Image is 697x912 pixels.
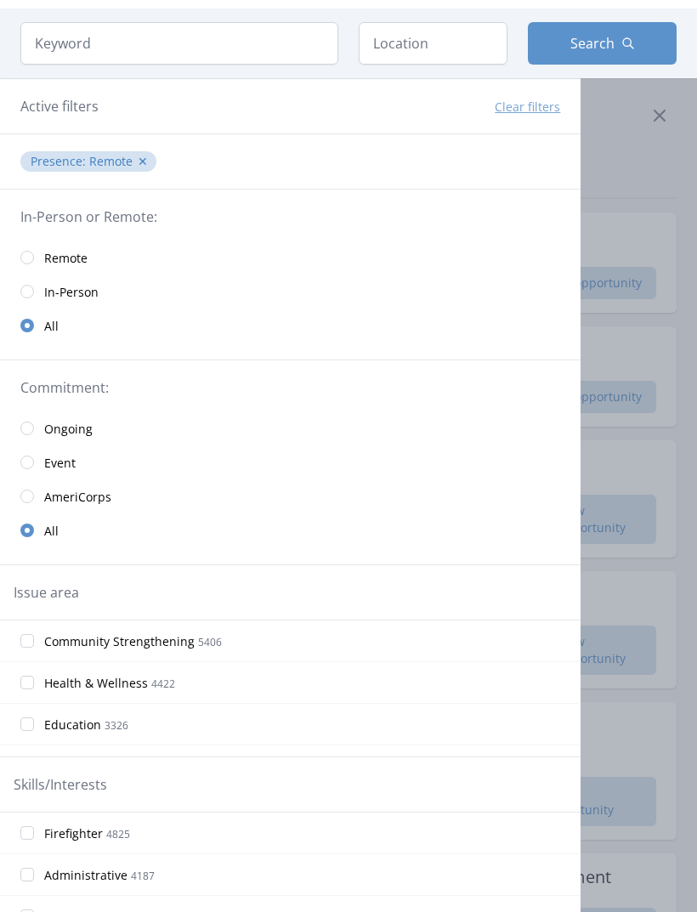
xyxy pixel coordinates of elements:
[105,718,128,733] span: 3326
[31,153,89,169] span: Presence :
[44,675,148,692] span: Health & Wellness
[20,826,34,840] input: Firefighter 4825
[14,774,107,795] legend: Skills/Interests
[20,676,34,689] input: Health & Wellness 4422
[570,33,615,54] span: Search
[14,582,79,603] legend: Issue area
[44,867,127,884] span: Administrative
[44,489,111,506] span: AmeriCorps
[20,717,34,731] input: Education 3326
[20,207,560,227] legend: In-Person or Remote:
[131,869,155,883] span: 4187
[138,153,148,170] button: ✕
[20,868,34,881] input: Administrative 4187
[44,633,195,650] span: Community Strengthening
[20,22,338,65] input: Keyword
[359,22,507,65] input: Location
[44,717,101,734] span: Education
[44,523,59,540] span: All
[89,153,133,169] span: Remote
[106,827,130,841] span: 4825
[44,455,76,472] span: Event
[198,635,222,649] span: 5406
[20,377,560,398] legend: Commitment:
[20,96,99,116] h3: Active filters
[44,284,99,301] span: In-Person
[44,318,59,335] span: All
[495,99,560,116] button: Clear filters
[44,250,88,267] span: Remote
[20,634,34,648] input: Community Strengthening 5406
[44,421,93,438] span: Ongoing
[44,825,103,842] span: Firefighter
[528,22,677,65] button: Search
[151,677,175,691] span: 4422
